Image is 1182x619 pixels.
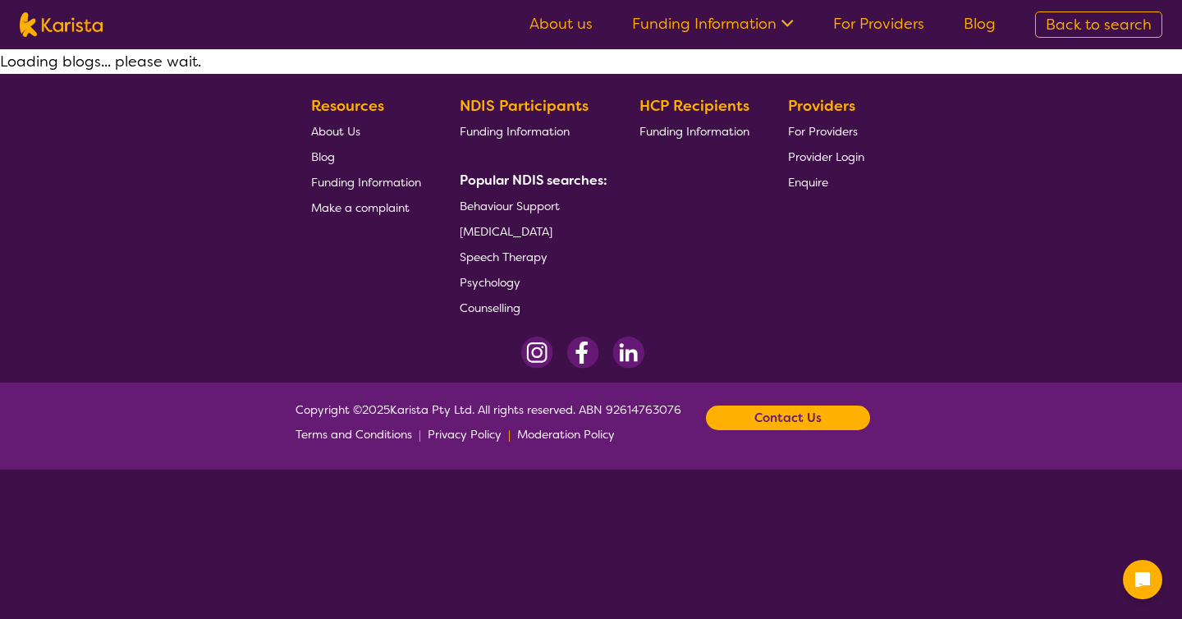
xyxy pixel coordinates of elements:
[311,96,384,116] b: Resources
[460,199,560,213] span: Behaviour Support
[612,337,644,369] img: LinkedIn
[460,275,520,290] span: Psychology
[964,14,996,34] a: Blog
[460,96,589,116] b: NDIS Participants
[295,427,412,442] span: Terms and Conditions
[428,427,502,442] span: Privacy Policy
[639,96,749,116] b: HCP Recipients
[460,300,520,315] span: Counselling
[566,337,599,369] img: Facebook
[419,422,421,447] p: |
[311,149,335,164] span: Blog
[20,12,103,37] img: Karista logo
[460,224,552,239] span: [MEDICAL_DATA]
[517,427,615,442] span: Moderation Policy
[521,337,553,369] img: Instagram
[788,175,828,190] span: Enquire
[311,144,421,169] a: Blog
[788,144,864,169] a: Provider Login
[788,169,864,195] a: Enquire
[460,269,601,295] a: Psychology
[311,118,421,144] a: About Us
[639,124,749,139] span: Funding Information
[460,218,601,244] a: [MEDICAL_DATA]
[295,397,681,447] span: Copyright © 2025 Karista Pty Ltd. All rights reserved. ABN 92614763076
[311,195,421,220] a: Make a complaint
[1046,15,1152,34] span: Back to search
[754,406,822,430] b: Contact Us
[508,422,511,447] p: |
[295,422,412,447] a: Terms and Conditions
[311,200,410,215] span: Make a complaint
[460,172,607,189] b: Popular NDIS searches:
[311,169,421,195] a: Funding Information
[788,96,855,116] b: Providers
[311,124,360,139] span: About Us
[788,124,858,139] span: For Providers
[460,124,570,139] span: Funding Information
[460,250,547,264] span: Speech Therapy
[788,118,864,144] a: For Providers
[788,149,864,164] span: Provider Login
[632,14,794,34] a: Funding Information
[460,118,601,144] a: Funding Information
[428,422,502,447] a: Privacy Policy
[1035,11,1162,38] a: Back to search
[460,295,601,320] a: Counselling
[529,14,593,34] a: About us
[517,422,615,447] a: Moderation Policy
[639,118,749,144] a: Funding Information
[460,244,601,269] a: Speech Therapy
[833,14,924,34] a: For Providers
[311,175,421,190] span: Funding Information
[460,193,601,218] a: Behaviour Support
